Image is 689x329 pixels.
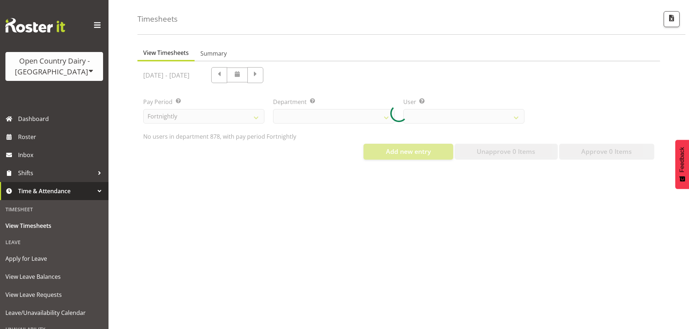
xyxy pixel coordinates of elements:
span: Apply for Leave [5,253,103,264]
span: View Leave Balances [5,271,103,282]
span: Time & Attendance [18,186,94,196]
span: Roster [18,131,105,142]
span: View Timesheets [5,220,103,231]
a: View Leave Balances [2,268,107,286]
div: Open Country Dairy - [GEOGRAPHIC_DATA] [13,56,96,77]
button: Export CSV [664,11,680,27]
span: Inbox [18,150,105,160]
a: View Timesheets [2,217,107,235]
a: View Leave Requests [2,286,107,304]
h4: Timesheets [137,15,178,23]
span: View Timesheets [143,48,189,57]
a: Leave/Unavailability Calendar [2,304,107,322]
span: Shifts [18,168,94,178]
div: Leave [2,235,107,250]
button: Feedback - Show survey [675,140,689,189]
span: Leave/Unavailability Calendar [5,307,103,318]
div: Timesheet [2,202,107,217]
span: View Leave Requests [5,289,103,300]
img: Rosterit website logo [5,18,65,33]
span: Summary [200,49,227,58]
span: Feedback [679,147,685,172]
a: Apply for Leave [2,250,107,268]
span: Dashboard [18,113,105,124]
